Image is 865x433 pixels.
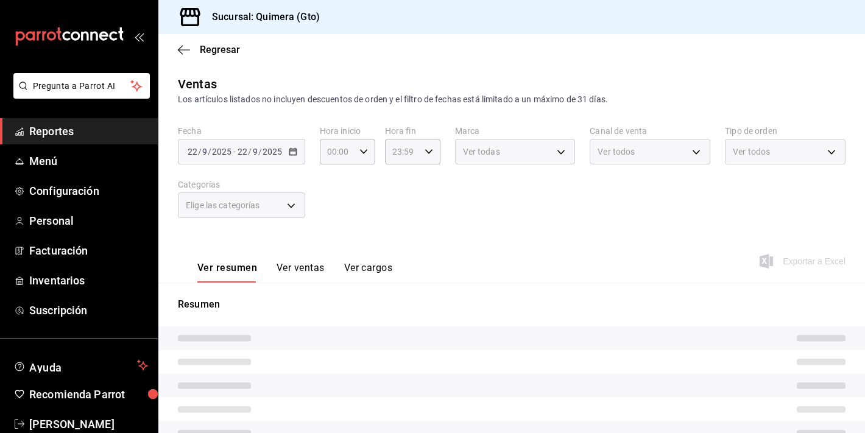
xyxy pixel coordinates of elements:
span: Regresar [200,44,240,55]
input: -- [252,147,258,157]
label: Fecha [178,127,305,135]
label: Canal de venta [590,127,710,135]
span: Ver todas [463,146,500,158]
span: Personal [29,213,148,229]
span: Pregunta a Parrot AI [33,80,131,93]
span: Reportes [29,123,148,139]
button: Ver resumen [197,262,257,283]
label: Tipo de orden [725,127,846,135]
input: -- [187,147,198,157]
div: navigation tabs [197,262,392,283]
button: Ver ventas [277,262,325,283]
span: Configuración [29,183,148,199]
span: Inventarios [29,272,148,289]
a: Pregunta a Parrot AI [9,88,150,101]
button: Ver cargos [344,262,393,283]
button: Pregunta a Parrot AI [13,73,150,99]
span: Elige las categorías [186,199,260,211]
label: Marca [455,127,576,135]
span: Recomienda Parrot [29,386,148,403]
input: -- [202,147,208,157]
span: / [208,147,211,157]
h3: Sucursal: Quimera (Gto) [202,10,320,24]
label: Hora inicio [320,127,375,135]
span: Facturación [29,242,148,259]
p: Resumen [178,297,846,312]
div: Ventas [178,75,217,93]
span: Ayuda [29,358,132,373]
span: / [258,147,262,157]
span: Ver todos [733,146,770,158]
input: -- [237,147,248,157]
span: Suscripción [29,302,148,319]
span: Ver todos [598,146,635,158]
div: Los artículos listados no incluyen descuentos de orden y el filtro de fechas está limitado a un m... [178,93,846,106]
label: Categorías [178,180,305,189]
button: Regresar [178,44,240,55]
span: Menú [29,153,148,169]
span: - [233,147,236,157]
span: [PERSON_NAME] [29,416,148,432]
input: ---- [262,147,283,157]
span: / [198,147,202,157]
label: Hora fin [385,127,440,135]
span: / [248,147,252,157]
input: ---- [211,147,232,157]
button: open_drawer_menu [134,32,144,41]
